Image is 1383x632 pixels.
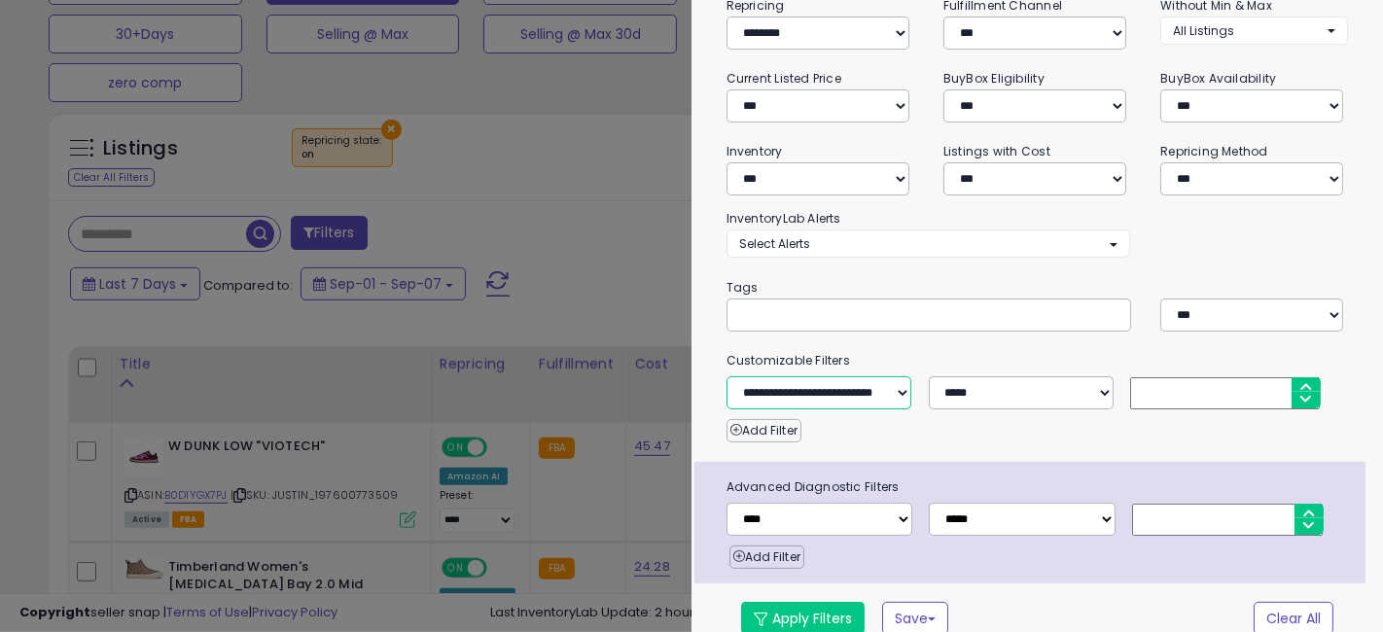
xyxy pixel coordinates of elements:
[727,229,1131,258] button: Select Alerts
[727,210,841,227] small: InventoryLab Alerts
[1160,70,1276,87] small: BuyBox Availability
[943,143,1050,159] small: Listings with Cost
[727,70,841,87] small: Current Listed Price
[712,350,1364,371] small: Customizable Filters
[729,545,804,569] button: Add Filter
[712,277,1364,298] small: Tags
[1160,17,1348,45] button: All Listings
[712,476,1366,498] span: Advanced Diagnostic Filters
[739,235,810,252] span: Select Alerts
[1160,143,1268,159] small: Repricing Method
[727,143,783,159] small: Inventory
[1173,22,1234,39] span: All Listings
[727,419,801,442] button: Add Filter
[943,70,1045,87] small: BuyBox Eligibility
